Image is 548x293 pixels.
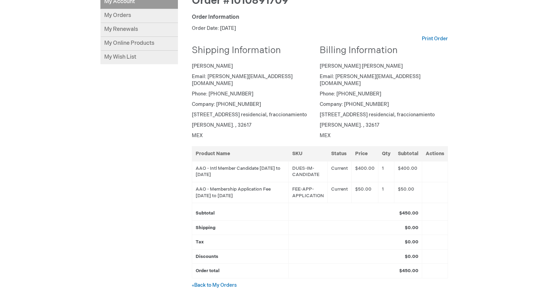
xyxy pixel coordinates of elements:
strong: Tax [196,239,204,245]
strong: Order total [196,268,220,274]
strong: Discounts [196,254,218,259]
span: MEX [192,133,203,139]
span: Email: [PERSON_NAME][EMAIL_ADDRESS][DOMAIN_NAME] [320,74,420,86]
td: 1 [378,182,394,203]
span: [PERSON_NAME] [PERSON_NAME] [320,63,403,69]
span: MEX [320,133,330,139]
th: Price [351,146,378,161]
span: [PERSON_NAME]. , 32617 [320,122,379,128]
span: Phone: [PHONE_NUMBER] [192,91,253,97]
td: $400.00 [394,161,422,182]
th: Actions [422,146,448,161]
td: AAO - Intl Member Candidate [DATE] to [DATE] [192,161,288,182]
span: Phone: [PHONE_NUMBER] [320,91,381,97]
strong: $450.00 [399,268,418,274]
td: FEE-APP-APPLICATION [288,182,327,203]
td: 1 [378,161,394,182]
span: [STREET_ADDRESS] residencial, fraccionamiento [320,112,435,118]
a: My Wish List [100,51,178,64]
th: Product Name [192,146,288,161]
span: [PERSON_NAME]. , 32617 [192,122,252,128]
td: Current [327,182,351,203]
td: $50.00 [394,182,422,203]
p: Order Date: [DATE] [192,25,448,32]
th: Subtotal [394,146,422,161]
strong: $450.00 [399,210,418,216]
h2: Shipping Information [192,46,315,56]
span: Email: [PERSON_NAME][EMAIL_ADDRESS][DOMAIN_NAME] [192,74,293,86]
td: Current [327,161,351,182]
span: Company: [PHONE_NUMBER] [320,101,389,107]
small: « [192,283,194,288]
span: [STREET_ADDRESS] residencial, fraccionamiento [192,112,307,118]
strong: Shipping [196,225,215,231]
td: $50.00 [351,182,378,203]
div: Order Information [192,14,448,22]
td: AAO - Membership Application Fee [DATE] to [DATE] [192,182,288,203]
th: Qty [378,146,394,161]
span: [PERSON_NAME] [192,63,233,69]
a: My Online Products [100,37,178,51]
strong: $0.00 [405,239,418,245]
a: My Orders [100,9,178,23]
h2: Billing Information [320,46,443,56]
th: SKU [288,146,327,161]
span: Company: [PHONE_NUMBER] [192,101,261,107]
strong: Subtotal [196,210,215,216]
strong: $0.00 [405,254,418,259]
td: DUES-IM-CANDIDATE [288,161,327,182]
th: Status [327,146,351,161]
a: My Renewals [100,23,178,37]
strong: $0.00 [405,225,418,231]
a: «Back to My Orders [192,282,237,288]
td: $400.00 [351,161,378,182]
a: Print Order [422,35,448,42]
